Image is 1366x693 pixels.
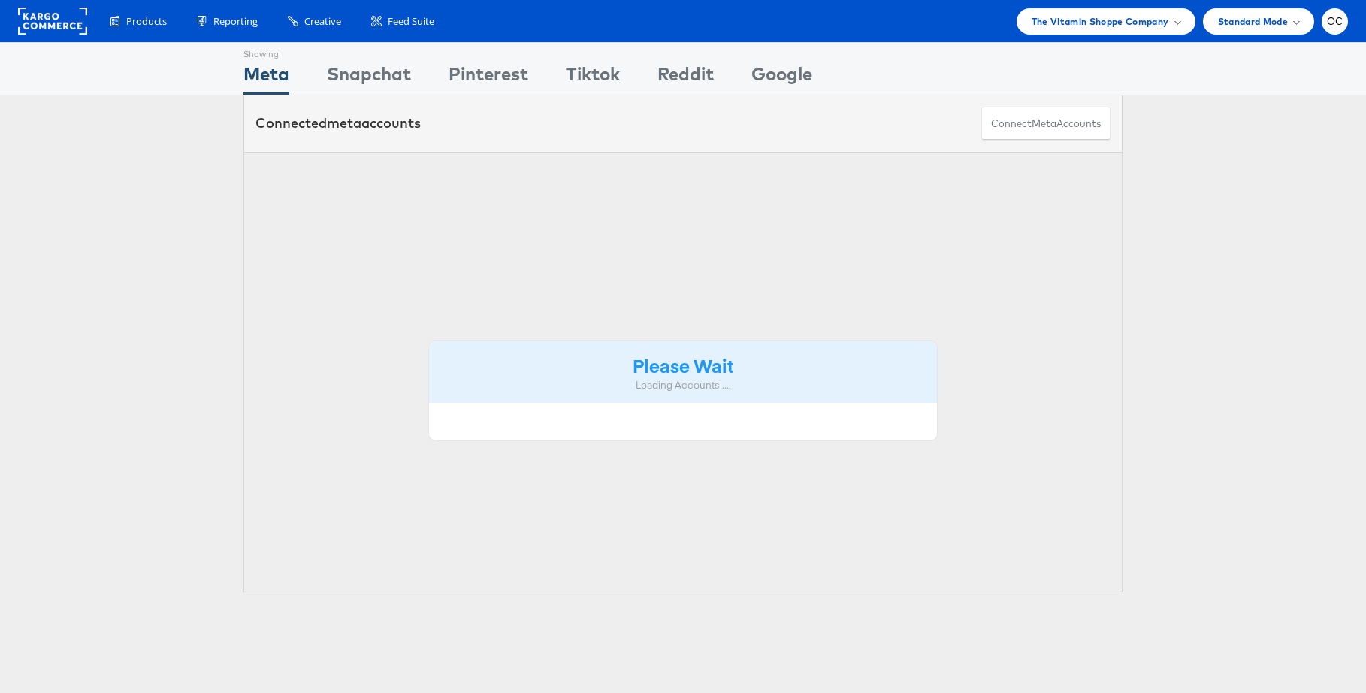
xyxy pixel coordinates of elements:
[440,378,926,392] div: Loading Accounts ....
[327,61,411,95] div: Snapchat
[388,14,434,29] span: Feed Suite
[213,14,258,29] span: Reporting
[633,353,733,377] strong: Please Wait
[126,14,167,29] span: Products
[304,14,341,29] span: Creative
[1032,14,1169,29] span: The Vitamin Shoppe Company
[243,43,289,61] div: Showing
[1327,17,1343,26] span: OC
[327,114,361,132] span: meta
[566,61,620,95] div: Tiktok
[981,107,1111,141] button: ConnectmetaAccounts
[751,61,812,95] div: Google
[657,61,714,95] div: Reddit
[1032,117,1056,131] span: meta
[1218,14,1288,29] span: Standard Mode
[255,113,421,133] div: Connected accounts
[243,61,289,95] div: Meta
[449,61,528,95] div: Pinterest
